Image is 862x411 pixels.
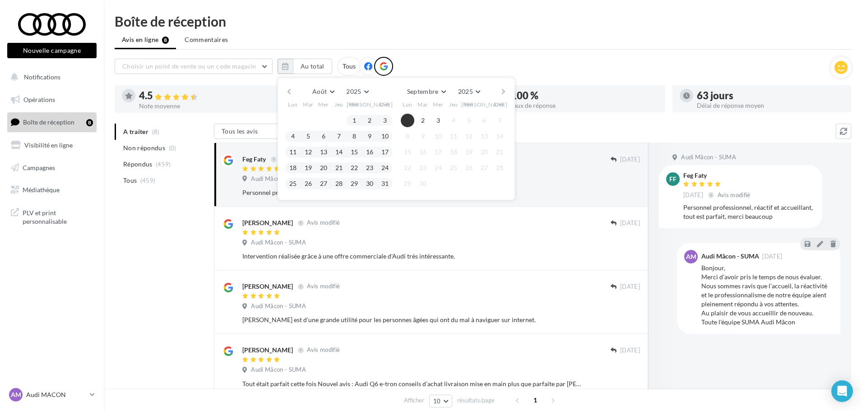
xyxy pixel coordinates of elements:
[242,379,581,388] div: Tout était parfait cette fois Nouvel avis : Audi Q6 e-tron conseils d’achat livraison mise en mai...
[156,161,171,168] span: (459)
[363,161,376,175] button: 23
[401,129,414,143] button: 8
[346,88,361,95] span: 2025
[378,177,392,190] button: 31
[378,129,392,143] button: 10
[139,103,286,109] div: Note moyenne
[620,219,640,227] span: [DATE]
[23,186,60,194] span: Médiathèque
[417,101,428,108] span: Mar
[122,62,256,70] span: Choisir un point de vente ou un code magasin
[309,85,338,98] button: Août
[251,366,306,374] span: Audi Mâcon - SUMA
[7,386,97,403] a: AM Audi MACON
[447,114,460,127] button: 4
[477,145,491,159] button: 20
[23,163,55,171] span: Campagnes
[701,263,833,327] div: Bonjour, Merci d’avoir pris le temps de nous évaluer. Nous sommes ravis que l’accueil, la réactiv...
[286,145,300,159] button: 11
[697,91,844,101] div: 63 jours
[337,57,361,76] div: Tous
[363,177,376,190] button: 30
[762,254,782,259] span: [DATE]
[123,143,165,152] span: Non répondus
[378,145,392,159] button: 17
[686,252,696,261] span: AM
[477,129,491,143] button: 13
[431,114,445,127] button: 3
[7,43,97,58] button: Nouvelle campagne
[348,145,361,159] button: 15
[380,101,390,108] span: Dim
[701,253,759,259] div: Audi Mâcon - SUMA
[401,114,414,127] button: 1
[307,219,340,226] span: Avis modifié
[378,114,392,127] button: 3
[23,96,55,103] span: Opérations
[348,114,361,127] button: 1
[303,101,314,108] span: Mar
[447,161,460,175] button: 25
[493,129,506,143] button: 14
[185,35,228,44] span: Commentaires
[5,203,98,230] a: PLV et print personnalisable
[401,161,414,175] button: 22
[416,114,430,127] button: 2
[251,175,306,183] span: Audi Mâcon - SUMA
[494,101,505,108] span: Dim
[433,101,444,108] span: Mer
[363,129,376,143] button: 9
[301,129,315,143] button: 5
[317,145,330,159] button: 13
[317,177,330,190] button: 27
[348,129,361,143] button: 8
[214,124,304,139] button: Tous les avis
[115,59,273,74] button: Choisir un point de vente ou un code magasin
[416,177,430,190] button: 30
[123,160,153,169] span: Répondus
[683,191,703,199] span: [DATE]
[115,14,851,28] div: Boîte de réception
[5,136,98,155] a: Visibilité en ligne
[431,145,445,159] button: 17
[348,177,361,190] button: 29
[334,101,343,108] span: Jeu
[317,161,330,175] button: 20
[332,145,346,159] button: 14
[511,91,658,101] div: 100 %
[222,127,258,135] span: Tous les avis
[433,397,441,405] span: 10
[447,129,460,143] button: 11
[24,141,73,149] span: Visibilité en ligne
[242,346,293,355] div: [PERSON_NAME]
[462,114,476,127] button: 5
[493,145,506,159] button: 21
[23,118,74,126] span: Boîte de réception
[242,252,581,261] div: Intervention réalisée grâce à une offre commerciale d'Audi très intéressante.
[831,380,853,402] div: Open Intercom Messenger
[5,180,98,199] a: Médiathèque
[462,161,476,175] button: 26
[458,88,473,95] span: 2025
[493,161,506,175] button: 28
[416,161,430,175] button: 23
[620,283,640,291] span: [DATE]
[718,191,751,199] span: Avis modifié
[140,177,156,184] span: (459)
[493,114,506,127] button: 7
[697,102,844,109] div: Délai de réponse moyen
[343,85,372,98] button: 2025
[683,203,815,221] div: Personnel professionnel, réactif et accueillant, tout est parfait, merci beaucoup
[416,129,430,143] button: 9
[407,88,439,95] span: Septembre
[461,101,508,108] span: [PERSON_NAME]
[462,129,476,143] button: 12
[404,396,424,405] span: Afficher
[5,90,98,109] a: Opérations
[403,85,450,98] button: Septembre
[347,101,393,108] span: [PERSON_NAME]
[683,172,752,179] div: Feg Faty
[416,145,430,159] button: 16
[431,129,445,143] button: 10
[11,390,21,399] span: AM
